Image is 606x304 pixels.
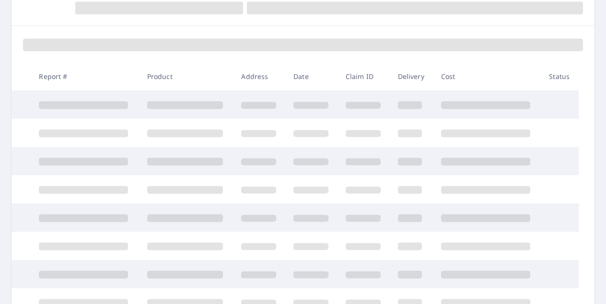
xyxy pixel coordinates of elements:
th: Cost [433,62,541,90]
th: Address [233,62,286,90]
th: Product [140,62,234,90]
th: Report # [31,62,139,90]
th: Date [286,62,338,90]
th: Claim ID [338,62,390,90]
th: Status [541,62,579,90]
th: Delivery [390,62,433,90]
